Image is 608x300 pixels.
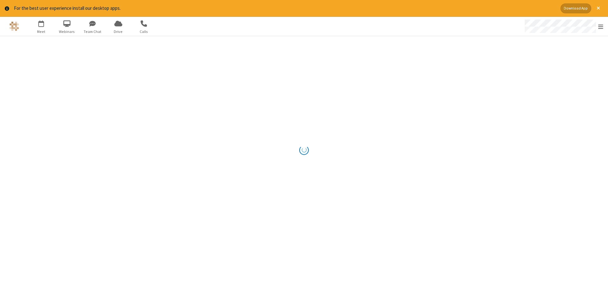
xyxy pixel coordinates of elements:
button: Close alert [593,3,603,13]
span: Webinars [55,29,79,35]
span: Team Chat [81,29,104,35]
span: Calls [132,29,156,35]
div: For the best user experience install our desktop apps. [14,5,556,12]
img: QA Selenium DO NOT DELETE OR CHANGE [9,22,19,31]
button: Download App [560,3,591,13]
button: Logo [2,17,26,36]
span: Drive [106,29,130,35]
div: Open menu [519,17,608,36]
span: Meet [29,29,53,35]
